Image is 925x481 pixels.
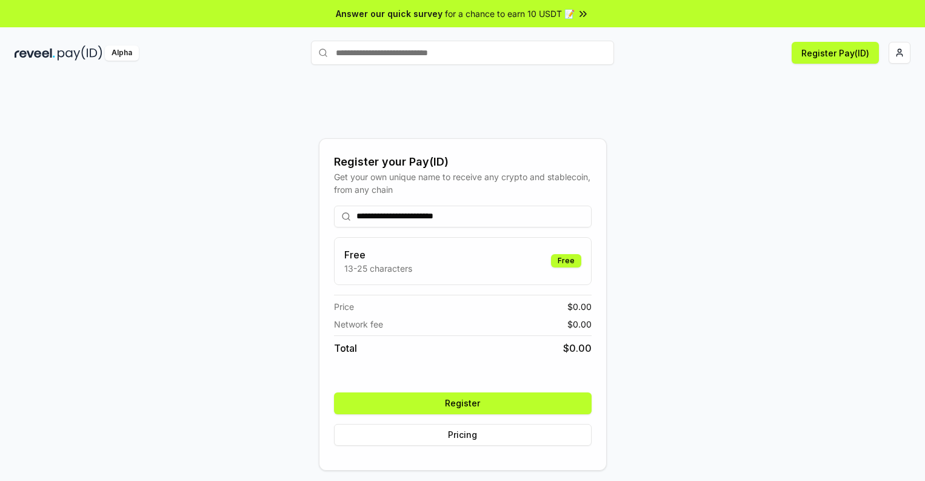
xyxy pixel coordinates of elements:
[105,45,139,61] div: Alpha
[334,318,383,331] span: Network fee
[334,341,357,355] span: Total
[551,254,581,267] div: Free
[792,42,879,64] button: Register Pay(ID)
[336,7,442,20] span: Answer our quick survey
[15,45,55,61] img: reveel_dark
[563,341,592,355] span: $ 0.00
[567,318,592,331] span: $ 0.00
[445,7,575,20] span: for a chance to earn 10 USDT 📝
[334,153,592,170] div: Register your Pay(ID)
[334,392,592,414] button: Register
[58,45,102,61] img: pay_id
[334,424,592,446] button: Pricing
[344,262,412,275] p: 13-25 characters
[344,247,412,262] h3: Free
[334,170,592,196] div: Get your own unique name to receive any crypto and stablecoin, from any chain
[567,300,592,313] span: $ 0.00
[334,300,354,313] span: Price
